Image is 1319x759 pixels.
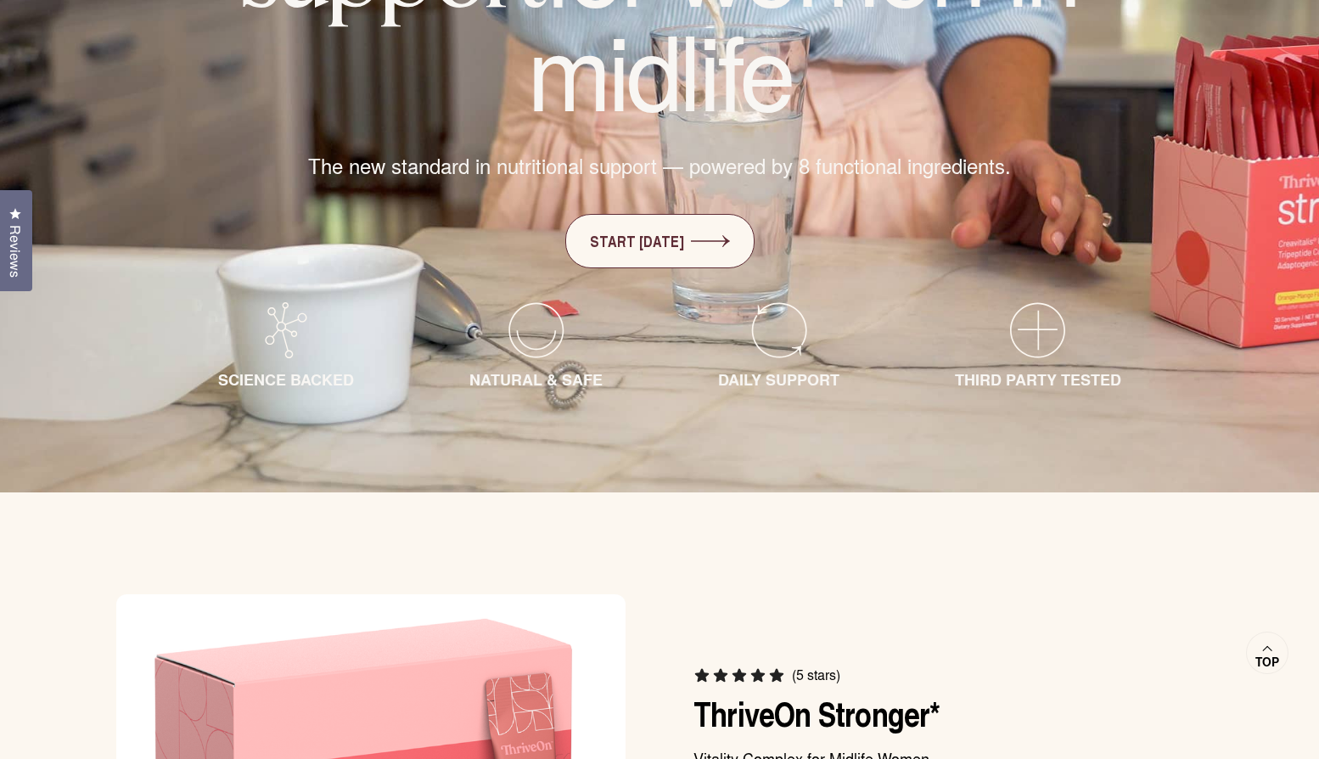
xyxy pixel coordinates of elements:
[693,689,940,738] a: ThriveOn Stronger*
[792,666,840,683] span: (5 stars)
[693,689,940,739] span: ThriveOn Stronger*
[218,368,354,391] span: SCIENCE BACKED
[4,225,26,278] span: Reviews
[718,368,839,391] span: DAILY SUPPORT
[469,368,603,391] span: NATURAL & SAFE
[308,151,1011,180] span: The new standard in nutritional support — powered by 8 functional ingredients.
[1255,655,1279,670] span: Top
[565,214,755,268] a: START [DATE]
[955,368,1121,391] span: THIRD PARTY TESTED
